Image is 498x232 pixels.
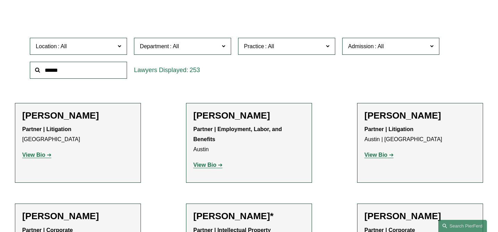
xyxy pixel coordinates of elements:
strong: View Bio [193,162,216,168]
p: Austin | [GEOGRAPHIC_DATA] [364,124,476,145]
span: Location [36,43,57,49]
strong: View Bio [22,152,45,158]
h2: [PERSON_NAME]* [193,211,305,222]
h2: [PERSON_NAME] [364,211,476,222]
h2: [PERSON_NAME] [22,110,134,121]
a: Search this site [438,220,487,232]
p: [GEOGRAPHIC_DATA] [22,124,134,145]
span: Department [140,43,169,49]
a: View Bio [22,152,51,158]
strong: Partner | Litigation [22,126,71,132]
strong: Partner | Employment, Labor, and Benefits [193,126,284,142]
span: Admission [348,43,374,49]
strong: Partner | Litigation [364,126,413,132]
strong: View Bio [364,152,387,158]
h2: [PERSON_NAME] [193,110,305,121]
span: Practice [244,43,264,49]
h2: [PERSON_NAME] [364,110,476,121]
p: Austin [193,124,305,154]
a: View Bio [193,162,222,168]
span: 253 [189,67,200,74]
a: View Bio [364,152,394,158]
h2: [PERSON_NAME] [22,211,134,222]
